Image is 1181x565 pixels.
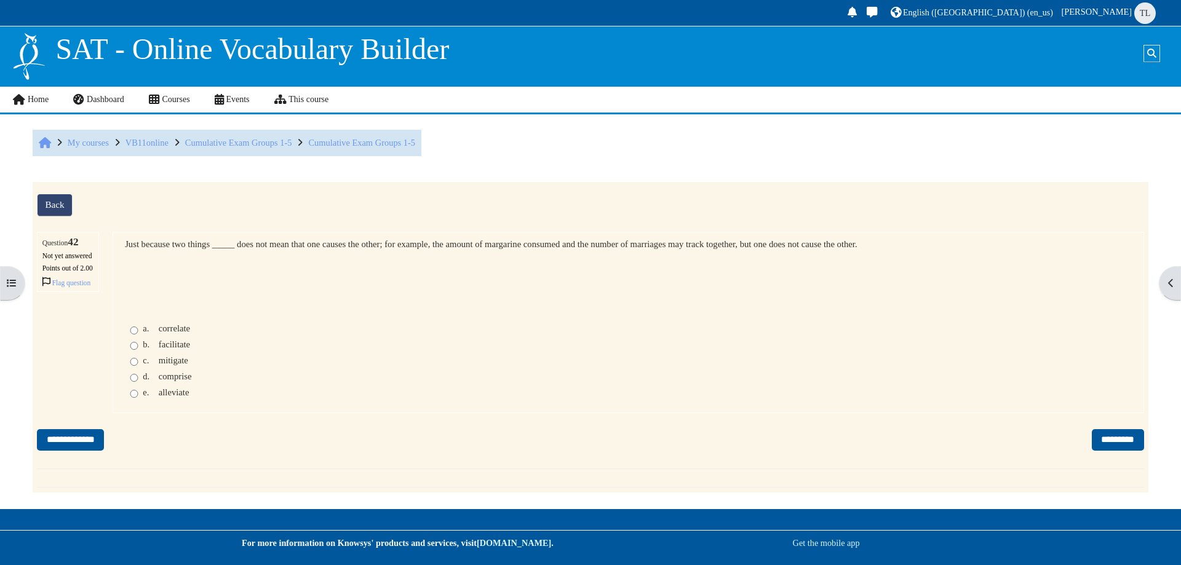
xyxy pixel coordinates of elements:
span: This course [288,95,328,104]
span: c. [143,355,156,366]
span: SAT - Online Vocabulary Builder [55,33,449,65]
div: Not yet answered [42,252,95,259]
div: Points out of 2.00 [42,264,95,272]
a: This course [262,87,341,113]
a: Flagged [42,279,91,286]
span: comprise [159,371,192,381]
i: Toggle messaging drawer [865,7,879,17]
a: My courses [68,138,109,148]
div: Show notification window with no new notifications [844,4,861,23]
span: 42 [68,236,78,248]
a: [DOMAIN_NAME] [477,538,551,548]
span: alleviate [159,387,189,397]
strong: For more information on Knowsys' products and services, visit . [242,538,554,548]
a: Courses [137,87,202,113]
a: Dashboard [61,87,136,113]
span: Tina Le [1134,2,1156,24]
nav: Site links [12,87,328,113]
span: Courses [162,95,189,104]
span: [PERSON_NAME] [1061,7,1132,17]
a: Cumulative Exam Groups 1-5 [185,138,292,148]
span: Events [226,95,249,104]
span: e. [143,387,156,398]
img: Logo [12,31,46,81]
a: User menu [1059,1,1159,25]
span: facilitate [159,339,190,349]
span: Home [39,143,51,144]
a: Events [202,87,262,113]
a: Toggle messaging drawer There are 0 unread conversations [864,4,882,23]
a: English ([GEOGRAPHIC_DATA]) ‎(en_us)‎ [889,4,1055,23]
span: Just because two things _____ does not mean that one causes the other; for example, the amount of... [125,239,857,249]
span: mitigate [159,355,188,365]
span: Home [28,95,49,104]
span: Dashboard [87,95,124,104]
span: a. [143,323,156,334]
a: Back [37,194,72,216]
nav: Breadcrumb [33,130,421,156]
a: VB11online [125,138,169,148]
span: d. [143,371,156,382]
span: correlate [159,323,190,333]
a: Cumulative Exam Groups 1-5 [308,138,415,148]
span: English ([GEOGRAPHIC_DATA]) ‎(en_us)‎ [903,8,1053,17]
h3: Question [42,237,95,247]
span: b. [143,339,156,350]
a: Get the mobile app [793,538,860,548]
